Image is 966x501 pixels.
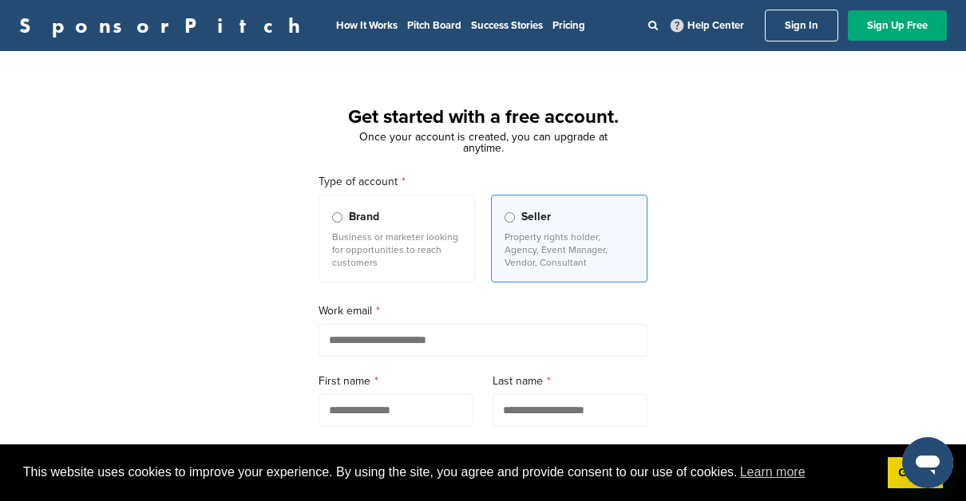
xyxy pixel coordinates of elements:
a: Pitch Board [407,19,461,32]
label: Phone number [319,443,647,460]
label: Last name [493,373,647,390]
p: Property rights holder, Agency, Event Manager, Vendor, Consultant [505,231,634,269]
label: Type of account [319,173,647,191]
a: Sign Up Free [848,10,947,41]
label: First name [319,373,473,390]
input: Seller Property rights holder, Agency, Event Manager, Vendor, Consultant [505,212,515,223]
a: Pricing [552,19,585,32]
span: Once your account is created, you can upgrade at anytime. [359,130,608,155]
span: Brand [349,208,379,226]
a: Sign In [765,10,838,41]
h1: Get started with a free account. [299,103,667,132]
p: Business or marketer looking for opportunities to reach customers [332,231,461,269]
span: This website uses cookies to improve your experience. By using the site, you agree and provide co... [23,460,875,484]
a: SponsorPitch [19,15,311,36]
a: How It Works [336,19,398,32]
iframe: Button to launch messaging window [902,437,953,488]
span: Seller [521,208,551,226]
a: Help Center [667,16,747,35]
a: dismiss cookie message [888,457,943,489]
label: Work email [319,302,647,320]
input: Brand Business or marketer looking for opportunities to reach customers [332,212,342,223]
a: Success Stories [471,19,543,32]
a: learn more about cookies [738,460,808,484]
